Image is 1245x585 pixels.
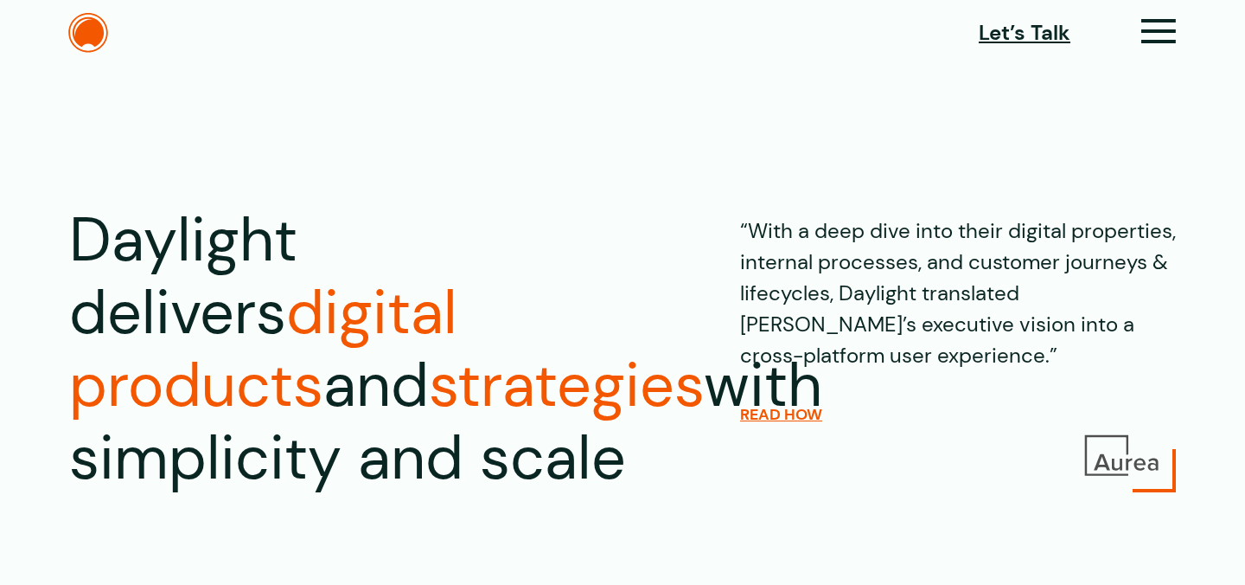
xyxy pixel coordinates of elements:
[69,204,626,495] h1: Daylight delivers and with simplicity and scale
[740,405,822,424] a: READ HOW
[740,204,1176,371] p: “With a deep dive into their digital properties, internal processes, and customer journeys & life...
[1081,432,1163,479] img: Aurea Logo
[429,346,704,425] span: strategies
[979,17,1070,48] a: Let’s Talk
[68,13,108,53] img: The Daylight Studio Logo
[69,273,457,425] span: digital products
